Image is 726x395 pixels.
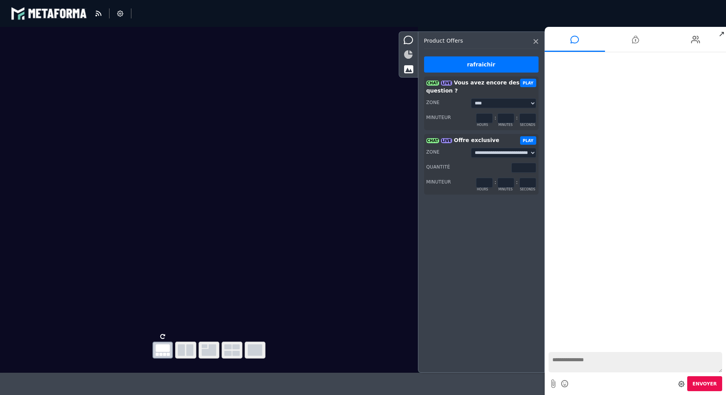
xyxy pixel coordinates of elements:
span: : [516,180,517,185]
span: : [494,115,496,121]
label: hours [477,121,498,128]
span: CHAT [426,138,439,143]
label: seconds [520,121,537,128]
h3: Vous avez encore des question ? [426,79,520,95]
label: Zone [426,98,440,105]
span: ↗ [717,27,726,41]
button: PLAY [520,79,536,87]
label: minutes [498,185,520,192]
label: hours [477,185,498,192]
label: Minuteur [426,113,451,120]
span: : [516,115,517,121]
h3: Product offers [424,38,519,44]
span: CHAT [426,81,439,86]
button: PLAY [520,136,536,145]
button: Envoyer [687,376,722,391]
label: Quantité [426,162,450,170]
label: Zone [426,147,440,155]
span: Envoyer [693,381,717,387]
div: rafraichir [424,56,539,73]
label: minutes [498,121,520,128]
label: seconds [520,185,537,192]
h3: Offre exclusive [426,136,499,144]
span: : [494,180,496,185]
label: Minuteur [426,177,451,185]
